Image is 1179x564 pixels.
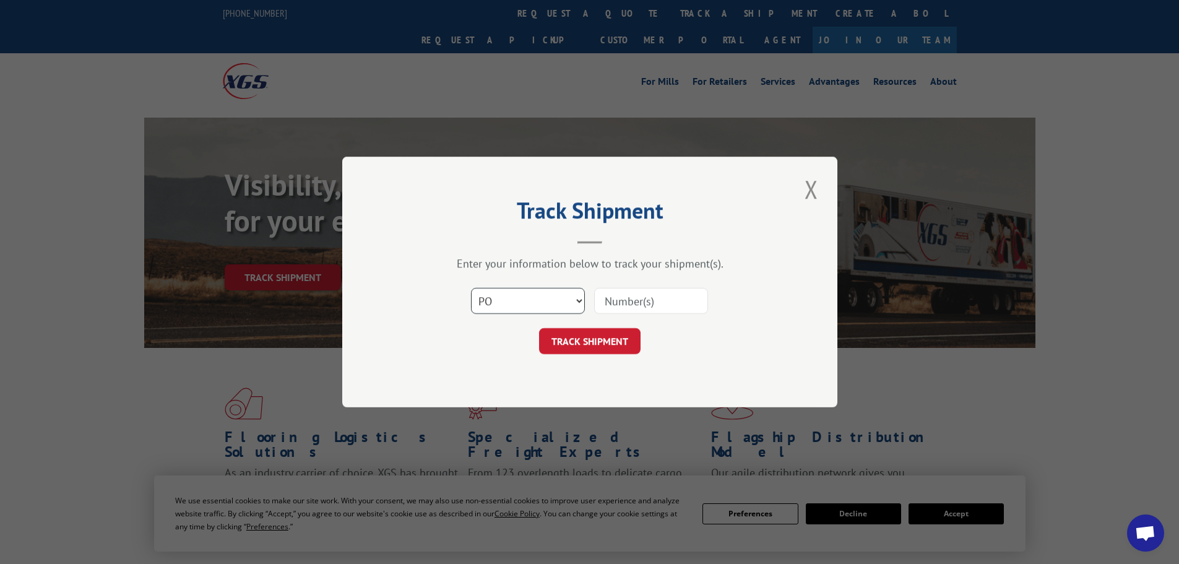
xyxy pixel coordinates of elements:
a: Open chat [1127,514,1164,552]
input: Number(s) [594,288,708,314]
button: TRACK SHIPMENT [539,328,641,354]
h2: Track Shipment [404,202,775,225]
div: Enter your information below to track your shipment(s). [404,256,775,271]
button: Close modal [801,172,822,206]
